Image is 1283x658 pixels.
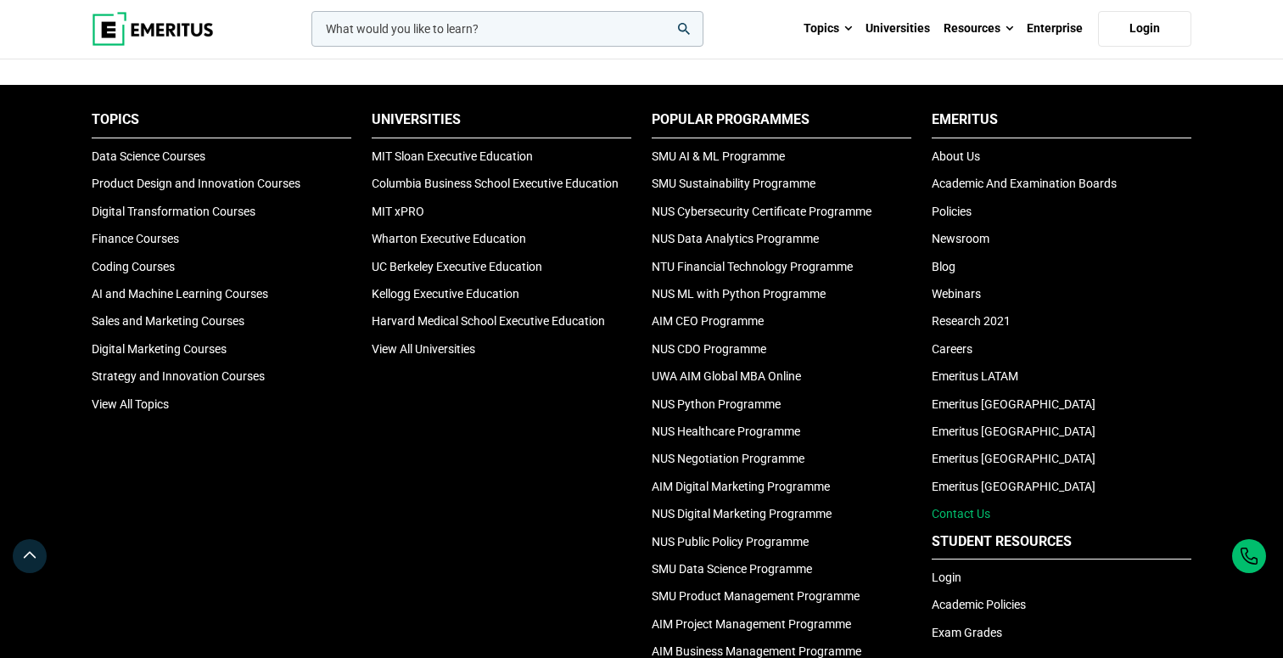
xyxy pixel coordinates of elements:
[932,369,1018,383] a: Emeritus LATAM
[652,232,819,245] a: NUS Data Analytics Programme
[652,205,871,218] a: NUS Cybersecurity Certificate Programme
[92,149,205,163] a: Data Science Courses
[652,342,766,356] a: NUS CDO Programme
[932,342,972,356] a: Careers
[92,314,244,328] a: Sales and Marketing Courses
[92,369,265,383] a: Strategy and Innovation Courses
[652,425,800,438] a: NUS Healthcare Programme
[932,149,980,163] a: About Us
[652,287,826,301] a: NUS ML with Python Programme
[932,205,972,218] a: Policies
[652,535,809,548] a: NUS Public Policy Programme
[652,397,781,411] a: NUS Python Programme
[372,287,519,301] a: Kellogg Executive Education
[932,598,1026,611] a: Academic Policies
[92,205,255,218] a: Digital Transformation Courses
[92,342,227,356] a: Digital Marketing Courses
[932,480,1095,493] a: Emeritus [GEOGRAPHIC_DATA]
[932,177,1117,190] a: Academic And Examination Boards
[652,149,785,163] a: SMU AI & ML Programme
[652,617,851,631] a: AIM Project Management Programme
[932,507,990,520] a: Contact Us
[1098,11,1191,47] a: Login
[92,287,268,301] a: AI and Machine Learning Courses
[372,205,424,218] a: MIT xPRO
[932,425,1095,438] a: Emeritus [GEOGRAPHIC_DATA]
[92,260,175,273] a: Coding Courses
[652,452,804,465] a: NUS Negotiation Programme
[652,480,830,493] a: AIM Digital Marketing Programme
[372,260,542,273] a: UC Berkeley Executive Education
[652,644,861,658] a: AIM Business Management Programme
[372,342,475,356] a: View All Universities
[652,369,801,383] a: UWA AIM Global MBA Online
[652,260,853,273] a: NTU Financial Technology Programme
[652,562,812,576] a: SMU Data Science Programme
[652,589,860,603] a: SMU Product Management Programme
[932,287,981,301] a: Webinars
[932,571,961,584] a: Login
[311,11,703,47] input: woocommerce-product-search-field-0
[932,626,1002,639] a: Exam Grades
[652,314,764,328] a: AIM CEO Programme
[932,314,1011,328] a: Research 2021
[932,452,1095,465] a: Emeritus [GEOGRAPHIC_DATA]
[92,232,179,245] a: Finance Courses
[372,177,619,190] a: Columbia Business School Executive Education
[652,507,832,520] a: NUS Digital Marketing Programme
[372,149,533,163] a: MIT Sloan Executive Education
[92,397,169,411] a: View All Topics
[372,232,526,245] a: Wharton Executive Education
[372,314,605,328] a: Harvard Medical School Executive Education
[932,260,955,273] a: Blog
[652,177,815,190] a: SMU Sustainability Programme
[932,397,1095,411] a: Emeritus [GEOGRAPHIC_DATA]
[92,177,300,190] a: Product Design and Innovation Courses
[932,232,989,245] a: Newsroom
